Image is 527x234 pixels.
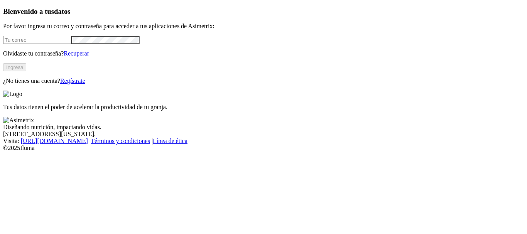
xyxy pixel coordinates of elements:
a: Línea de ética [153,138,187,144]
button: Ingresa [3,63,26,71]
img: Logo [3,91,22,98]
h3: Bienvenido a tus [3,7,524,16]
a: [URL][DOMAIN_NAME] [21,138,88,144]
a: Recuperar [64,50,89,57]
div: [STREET_ADDRESS][US_STATE]. [3,131,524,138]
div: Diseñando nutrición, impactando vidas. [3,124,524,131]
div: © 2025 Iluma [3,145,524,152]
p: Olvidaste tu contraseña? [3,50,524,57]
a: Términos y condiciones [91,138,150,144]
p: ¿No tienes una cuenta? [3,77,524,84]
p: Tus datos tienen el poder de acelerar la productividad de tu granja. [3,104,524,111]
span: datos [54,7,71,15]
p: Por favor ingresa tu correo y contraseña para acceder a tus aplicaciones de Asimetrix: [3,23,524,30]
img: Asimetrix [3,117,34,124]
input: Tu correo [3,36,71,44]
a: Regístrate [60,77,85,84]
div: Visita : | | [3,138,524,145]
